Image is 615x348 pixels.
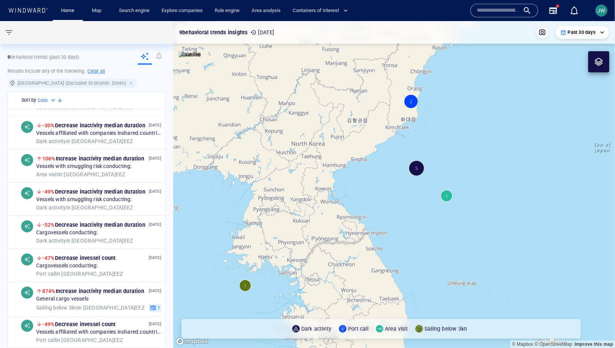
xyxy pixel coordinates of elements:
p: Dark activity [301,324,332,333]
span: Port call [36,271,56,277]
span: Increase in activity median duration [42,156,144,162]
span: in [GEOGRAPHIC_DATA] EEZ [36,205,133,211]
span: -49% [42,321,55,327]
a: Area analysis [249,4,284,17]
span: Decrease in vessel count [42,321,116,327]
a: Map [89,4,107,17]
span: Port call [36,337,56,343]
h6: Results include any of the following: [8,65,166,77]
strong: 9 [8,54,10,60]
p: [DATE] [149,122,161,129]
p: [DATE] [149,321,161,328]
span: JW [598,8,606,14]
span: Area visit [36,171,58,177]
p: [DATE] [149,255,161,262]
h6: [GEOGRAPHIC_DATA] (Exclusive Economic Zones) [18,79,126,87]
button: 1 [149,304,161,312]
a: Explore companies [159,4,206,17]
h6: Date [38,97,48,104]
span: Cargo vessels conducting: [36,230,98,237]
p: Satellite [181,50,201,59]
span: -52% [42,222,55,228]
a: Home [58,4,78,17]
p: [DATE] [149,288,161,295]
span: in [GEOGRAPHIC_DATA] EEZ [36,337,123,344]
span: Cargo vessels conducting: [36,263,98,270]
span: Increase in activity median duration [42,288,144,294]
h6: Sort by [21,96,36,104]
a: Mapbox [512,342,533,347]
span: Dark activity [36,238,66,244]
canvas: Map [173,21,615,348]
span: -49% [42,189,55,195]
span: Dark activity [36,205,66,211]
span: Decrease in activity median duration [42,222,145,228]
span: Containers of interest [293,6,348,15]
div: Past 30 days [560,29,604,36]
h6: Clear all [87,67,105,75]
p: [DATE] [149,188,161,195]
span: Decrease in vessel count [42,255,116,261]
img: satellite [179,51,201,59]
p: 9 behavioral trends insights [179,28,247,37]
p: Port call [348,324,368,333]
a: OpenStreetMap [535,342,572,347]
span: 1 [156,305,160,311]
p: behavioral trends (Past 30 days) [8,54,79,61]
p: [DATE] [250,28,274,37]
button: Containers of interest [290,4,354,17]
span: General cargo vessels [36,296,89,303]
p: [DATE] [149,221,161,229]
button: JW [594,3,609,18]
span: Vessels affiliated with companies in shared.countries.[GEOGRAPHIC_DATA] conducting: [36,329,161,336]
span: in [GEOGRAPHIC_DATA] EEZ [36,171,125,178]
span: 106% [42,156,56,162]
span: Vessels with smuggling risk conducting: [36,197,132,203]
span: in [GEOGRAPHIC_DATA] EEZ [36,238,133,244]
span: in [GEOGRAPHIC_DATA] EEZ [36,271,123,278]
a: Rule engine [212,4,243,17]
p: [DATE] [149,155,161,162]
span: -30% [42,122,55,128]
button: Map [86,4,110,17]
a: Search engine [116,4,153,17]
span: Decrease in activity median duration [42,122,145,128]
span: in [GEOGRAPHIC_DATA] EEZ [36,305,145,311]
p: Sailing below 3kn [424,324,467,333]
span: Decrease in activity median duration [42,189,145,195]
a: Mapbox logo [175,337,209,346]
span: Dark activity [36,138,66,144]
p: Past 30 days [568,29,595,36]
div: Notification center [570,6,579,15]
iframe: Chat [583,314,609,342]
div: Date [38,97,57,104]
span: 874% [42,288,56,294]
p: Area visit [385,324,408,333]
div: [GEOGRAPHIC_DATA] (Exclusive Economic Zones) [8,79,137,88]
span: Sailing below 3kn [36,305,78,311]
span: -47% [42,255,55,261]
button: Home [56,4,80,17]
span: in [GEOGRAPHIC_DATA] EEZ [36,138,133,145]
span: Vessels affiliated with companies in shared.countries.[GEOGRAPHIC_DATA] conducting: [36,130,161,137]
span: Vessels with smuggling risk conducting: [36,163,132,170]
a: Map feedback [574,342,613,347]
